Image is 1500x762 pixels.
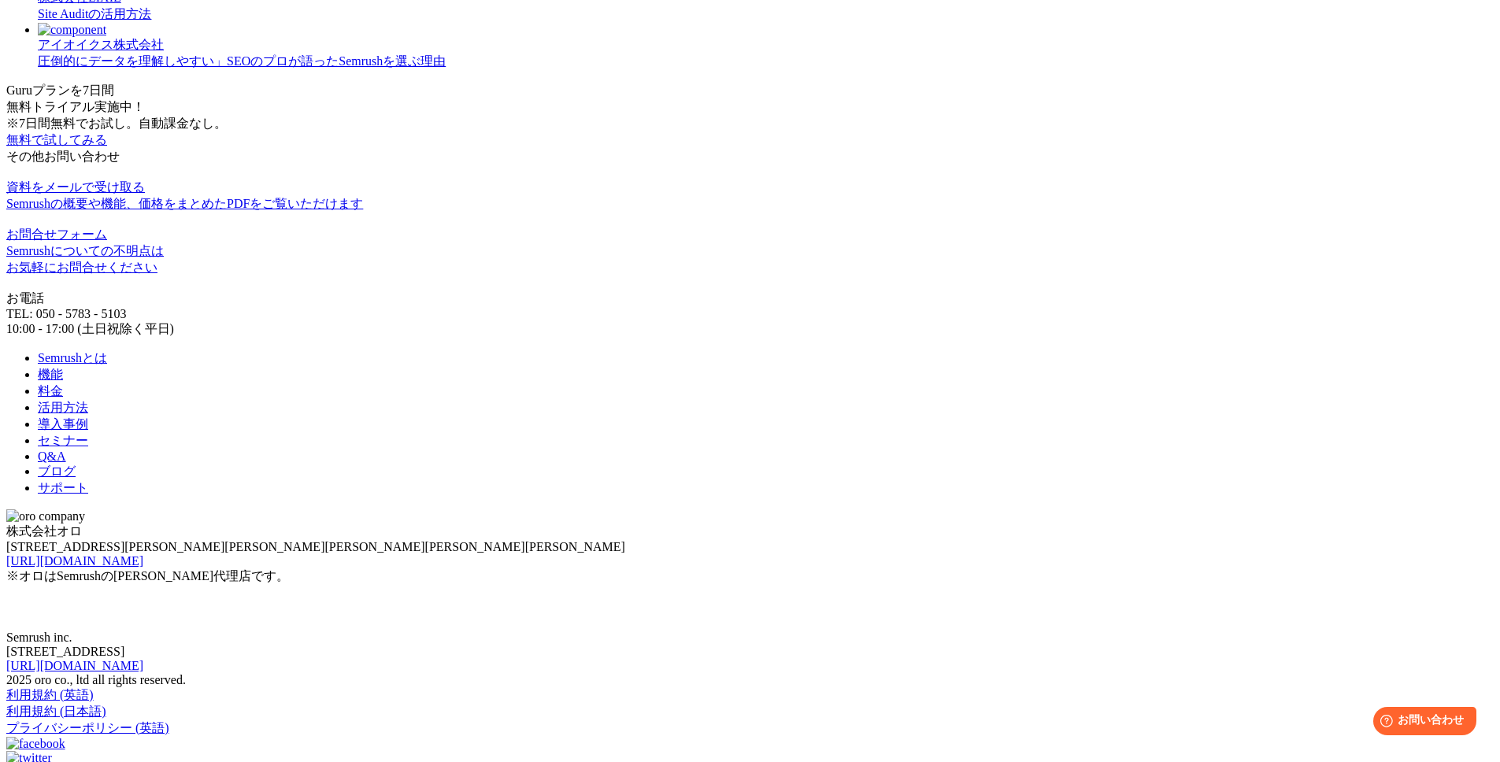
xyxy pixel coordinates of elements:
[6,307,1494,321] div: TEL: 050 - 5783 - 5103
[6,523,1494,540] div: 株式会社オロ
[6,213,1494,276] a: お問合せフォーム Semrushについての不明点はお気軽にお問合せください
[38,6,1494,23] div: Site Auditの活用方法
[38,351,107,364] a: Semrushとは
[6,116,1494,132] div: ※7日間無料でお試し。自動課金なし。
[38,37,1494,54] div: アイオイクス株式会社
[6,705,106,718] a: 利用規約 (日本語)
[6,659,143,672] a: [URL][DOMAIN_NAME]
[6,737,65,751] img: facebook
[38,23,1494,70] a: component アイオイクス株式会社 圧倒的にデータを理解しやすい」SEOのプロが語ったSemrushを選ぶ理由
[6,321,1494,338] div: 10:00 - 17:00 (土日祝除く平日)
[38,23,106,37] img: component
[6,721,169,734] a: プライバシーポリシー (英語)
[6,554,143,568] a: [URL][DOMAIN_NAME]
[38,464,76,478] a: ブログ
[6,196,1494,213] div: Semrushの概要や機能、価格をまとめたPDFをご覧いただけます
[38,449,66,463] a: Q&A
[38,368,63,381] a: 機能
[6,243,1494,276] div: Semrushについての不明点は お気軽にお問合せください
[1360,701,1483,745] iframe: Help widget launcher
[6,568,1494,585] div: ※オロはSemrushの[PERSON_NAME]代理店です。
[6,540,1494,554] div: [STREET_ADDRESS][PERSON_NAME][PERSON_NAME][PERSON_NAME][PERSON_NAME][PERSON_NAME]
[6,673,1494,687] div: 2025 oro co., ltd all rights reserved.
[6,149,1494,165] div: その他お問い合わせ
[38,54,1494,70] div: 圧倒的にデータを理解しやすい」SEOのプロが語ったSemrushを選ぶ理由
[6,290,1494,307] div: お電話
[6,509,85,523] img: oro company
[6,100,145,113] span: 無料トライアル実施中！
[38,401,88,414] a: 活用方法
[6,631,1494,645] div: Semrush inc.
[6,227,1494,243] div: お問合せフォーム
[38,481,88,494] a: サポート
[6,165,1494,213] a: 資料をメールで受け取る Semrushの概要や機能、価格をまとめたPDFをご覧いただけます
[6,83,1494,116] div: Guruプランを7日間
[38,434,88,447] a: セミナー
[38,417,88,431] a: 導入事例
[6,179,1494,196] div: 資料をメールで受け取る
[38,384,63,398] a: 料金
[6,645,1494,659] div: [STREET_ADDRESS]
[6,688,94,701] a: 利用規約 (英語)
[6,133,107,146] a: 無料で試してみる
